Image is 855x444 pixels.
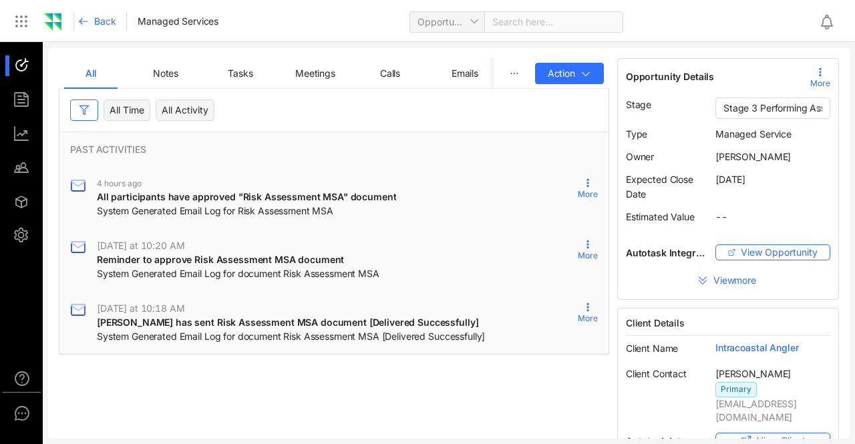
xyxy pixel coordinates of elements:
span: Notes [153,67,178,79]
button: ellipsis [499,58,530,89]
span: Managed Services [138,15,218,28]
span: PAST ACTIVITIES [70,143,609,156]
span: More [578,250,598,262]
span: Expected Close Date [626,174,696,200]
span: Reminder to approve Risk Assessment MSA document [97,254,344,265]
span: Calls [380,67,400,79]
div: Notifications [819,6,846,37]
span: 4 hours ago [97,178,142,188]
a: Intracoastal Angler [715,345,836,357]
span: [PERSON_NAME] [715,151,791,162]
span: ellipsis [510,69,519,78]
button: Action [535,63,604,84]
span: [DATE] [715,174,745,185]
span: System Generated Email Log for document Risk Assessment MSA [Delivered Successfully] [97,330,485,343]
span: Type [626,128,647,140]
span: [PERSON_NAME] has sent Risk Assessment MSA document [Delivered Successfully] [97,316,478,328]
span: System Generated Email Log for Risk Assessment MSA [97,204,333,218]
span: Intracoastal Angler [715,341,836,355]
button: View Opportunity [715,244,830,260]
span: Client Name [626,343,678,354]
span: Action [548,67,575,80]
span: Opportunity Details [626,70,714,83]
span: Primary [715,382,757,397]
span: Owner [626,151,654,162]
span: [PERSON_NAME] [715,368,791,379]
span: More [810,77,830,89]
span: [DATE] at 10:20 AM [97,240,184,251]
span: Client Contact [626,368,687,379]
span: [EMAIL_ADDRESS][DOMAIN_NAME] [715,397,836,424]
span: Meetings [295,67,335,79]
span: Stage [626,99,651,110]
span: Opportunity [417,12,477,32]
span: More [578,312,598,324]
span: Back [94,15,116,28]
span: View Opportunity [741,245,818,260]
div: All Activity [156,99,214,121]
span: Managed Service [715,128,792,140]
button: Viewmore [626,270,830,291]
span: More [578,188,598,200]
span: Tasks [228,67,252,79]
span: -- [715,211,727,222]
span: All [85,67,96,79]
span: [DATE] at 10:18 AM [97,302,184,314]
span: System Generated Email Log for document Risk Assessment MSA [97,267,379,280]
span: Autotask Integration [626,246,705,260]
div: All Time [104,99,150,121]
span: All participants have approved "Risk Assessment MSA" document [97,191,396,202]
span: Emails [452,67,478,79]
img: Zomentum Logo [43,12,63,32]
span: Estimated Value [626,211,695,222]
span: Client Details [626,316,830,330]
span: View more [713,274,759,287]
